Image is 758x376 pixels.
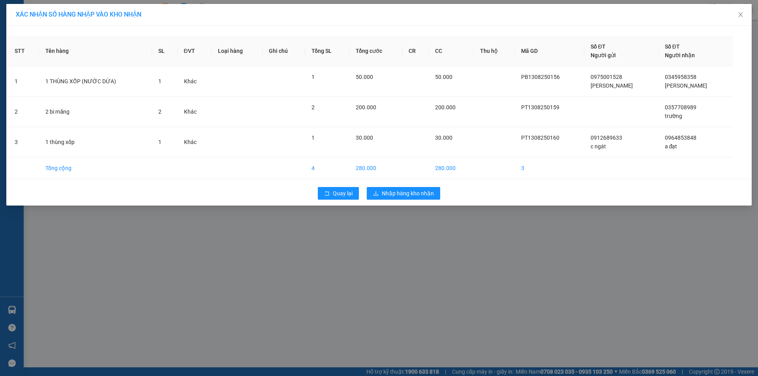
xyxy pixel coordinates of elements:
th: Loại hàng [212,36,262,66]
td: 3 [8,127,39,157]
td: 1 THÙNG XỐP (NƯỚC DỪA) [39,66,152,97]
span: a đạt [665,143,677,150]
span: 0975001528 [591,74,622,80]
span: trường [665,113,682,119]
td: Tổng cộng [39,157,152,179]
span: close [737,11,744,18]
span: 1 [311,74,315,80]
th: Thu hộ [474,36,515,66]
span: [PERSON_NAME] [591,82,633,89]
td: 280.000 [429,157,474,179]
span: 30.000 [356,135,373,141]
td: Khác [178,97,212,127]
td: 4 [305,157,349,179]
button: Close [730,4,752,26]
span: Người nhận [665,52,695,58]
span: Số ĐT [665,43,680,50]
span: 50.000 [356,74,373,80]
button: rollbackQuay lại [318,187,359,200]
span: rollback [324,191,330,197]
th: CR [402,36,429,66]
th: SL [152,36,178,66]
td: Khác [178,66,212,97]
th: CC [429,36,474,66]
span: PT1308250159 [521,104,559,110]
span: 30.000 [435,135,452,141]
span: XÁC NHẬN SỐ HÀNG NHẬP VÀO KHO NHẬN [16,11,141,18]
span: 200.000 [435,104,456,110]
td: 1 [8,66,39,97]
span: c ngát [591,143,606,150]
th: Tổng SL [305,36,349,66]
th: Tổng cước [349,36,402,66]
span: PT1308250160 [521,135,559,141]
span: download [373,191,379,197]
th: Tên hàng [39,36,152,66]
span: 50.000 [435,74,452,80]
th: Mã GD [515,36,584,66]
span: [PERSON_NAME] [665,82,707,89]
td: 1 thùng xốp [39,127,152,157]
span: Người gửi [591,52,616,58]
span: Quay lại [333,189,353,198]
th: ĐVT [178,36,212,66]
span: 0345958358 [665,74,696,80]
td: 2 bi măng [39,97,152,127]
span: 200.000 [356,104,376,110]
span: 0964853848 [665,135,696,141]
td: Khác [178,127,212,157]
td: 280.000 [349,157,402,179]
span: 1 [158,78,161,84]
th: STT [8,36,39,66]
span: 0912689633 [591,135,622,141]
td: 2 [8,97,39,127]
td: 3 [515,157,584,179]
span: 0357708989 [665,104,696,110]
span: 1 [311,135,315,141]
span: Nhập hàng kho nhận [382,189,434,198]
th: Ghi chú [263,36,305,66]
span: 2 [311,104,315,110]
button: downloadNhập hàng kho nhận [367,187,440,200]
span: Số ĐT [591,43,606,50]
span: 2 [158,108,161,115]
span: PB1308250156 [521,74,560,80]
span: 1 [158,139,161,145]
